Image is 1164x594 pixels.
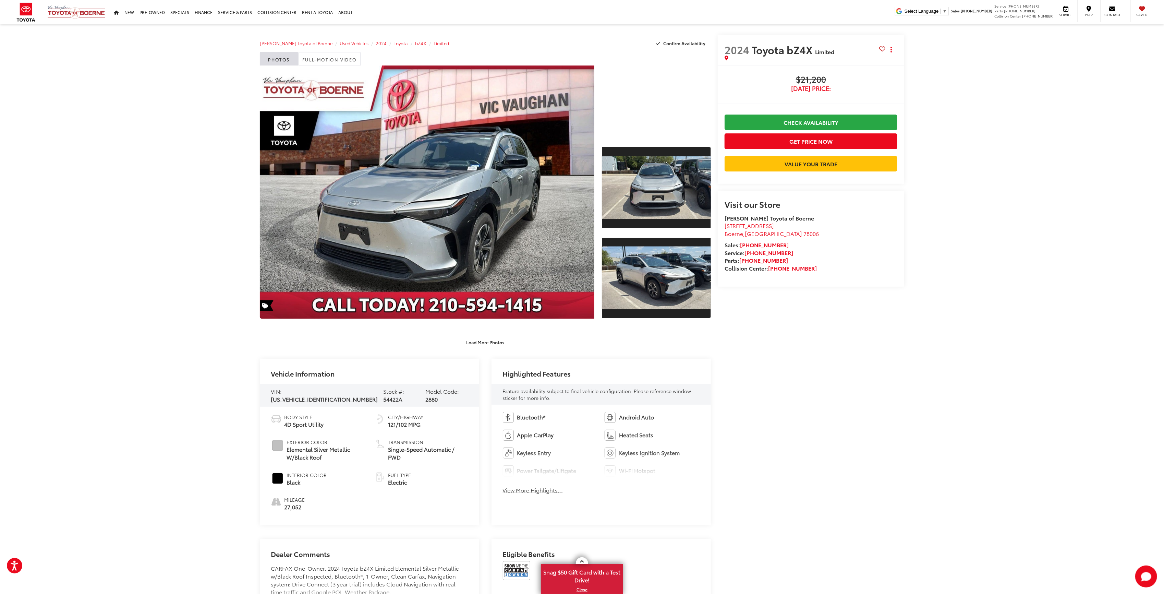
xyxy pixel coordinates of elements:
span: dropdown dots [890,47,892,52]
span: VIN: [271,387,282,395]
span: Map [1081,12,1096,17]
span: Feature availability subject to final vehicle configuration. Please reference window sticker for ... [503,388,691,401]
span: [PHONE_NUMBER] [1004,8,1035,13]
span: Toyota bZ4X [752,42,815,57]
img: Keyless Entry [503,448,514,459]
span: [US_VEHICLE_IDENTIFICATION_NUMBER] [271,395,378,403]
div: View Full-Motion Video [602,66,711,138]
a: Check Availability [725,115,897,130]
a: Full-Motion Video [298,52,361,66]
span: #000000 [272,473,283,484]
span: , [725,229,819,237]
a: [PHONE_NUMBER] [744,249,793,257]
span: Heated Seats [619,431,653,439]
span: Service [994,3,1006,9]
span: Service [1058,12,1074,17]
h2: Highlighted Features [503,370,571,377]
button: View More Highlights... [503,486,563,494]
a: Toyota [394,40,408,46]
button: Confirm Availability [653,37,711,49]
span: Mileage [284,496,305,503]
span: Apple CarPlay [517,431,554,439]
img: Fuel Economy [375,414,386,425]
h2: Visit our Store [725,200,897,209]
span: 27,052 [284,503,305,511]
a: [STREET_ADDRESS] Boerne,[GEOGRAPHIC_DATA] 78006 [725,222,819,237]
span: Elemental Silver Metallic W/Black Roof [287,445,364,461]
span: Electric [388,478,411,486]
span: Exterior Color [287,439,364,445]
img: 2024 Toyota bZ4X Limited [601,156,712,219]
span: Parts [994,8,1003,13]
span: 2880 [425,395,438,403]
span: Model Code: [425,387,459,395]
span: Limited [434,40,449,46]
img: Apple CarPlay [503,430,514,441]
span: 2024 [725,42,749,57]
h2: Vehicle Information [271,370,335,377]
span: Snag $50 Gift Card with a Test Drive! [542,565,622,586]
a: Select Language​ [905,9,947,14]
img: CarFax One Owner [503,561,530,580]
img: 2024 Toyota bZ4X Limited [601,247,712,309]
span: Saved [1135,12,1150,17]
span: Bluetooth® [517,413,546,421]
span: Stock #: [383,387,404,395]
span: Sales [951,8,960,13]
span: City/Highway [388,414,423,420]
button: Load More Photos [462,336,509,348]
a: [PHONE_NUMBER] [739,256,788,264]
strong: Parts: [725,256,788,264]
span: Interior Color [287,472,327,478]
span: Collision Center [994,13,1021,19]
img: Android Auto [605,412,616,423]
span: ▼ [943,9,947,14]
a: Value Your Trade [725,156,897,171]
span: 78006 [803,229,819,237]
a: [PERSON_NAME] Toyota of Boerne [260,40,332,46]
a: Expand Photo 0 [260,66,594,319]
span: [STREET_ADDRESS] [725,222,774,229]
span: Boerne [725,229,743,237]
h2: Eligible Benefits [503,550,700,561]
span: [DATE] Price: [725,85,897,92]
a: Expand Photo 1 [602,146,711,228]
span: 4D Sport Utility [284,420,324,428]
span: Select Language [905,9,939,14]
i: mileage icon [271,496,281,506]
a: [PHONE_NUMBER] [768,264,817,272]
span: Fuel Type [388,472,411,478]
button: Get Price Now [725,133,897,149]
span: Single-Speed Automatic / FWD [388,445,468,461]
span: [GEOGRAPHIC_DATA] [745,229,802,237]
strong: Collision Center: [725,264,817,272]
span: Black [287,478,327,486]
a: bZ4X [415,40,426,46]
span: $21,200 [725,75,897,85]
span: Confirm Availability [663,40,705,46]
img: Vic Vaughan Toyota of Boerne [47,5,106,19]
img: Keyless Ignition System [605,448,616,459]
span: Special [260,300,274,311]
span: Contact [1104,12,1120,17]
h2: Dealer Comments [271,550,468,565]
button: Toggle Chat Window [1135,566,1157,587]
img: 2024 Toyota bZ4X Limited [256,64,597,320]
a: Photos [260,52,298,66]
span: [PHONE_NUMBER] [1022,13,1054,19]
span: Transmission [388,439,468,445]
a: 2024 [376,40,387,46]
a: Used Vehicles [340,40,368,46]
img: Bluetooth® [503,412,514,423]
span: [PHONE_NUMBER] [961,8,992,13]
strong: [PERSON_NAME] Toyota of Boerne [725,214,814,222]
span: Android Auto [619,413,654,421]
svg: Start Chat [1135,566,1157,587]
span: Body Style [284,414,324,420]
